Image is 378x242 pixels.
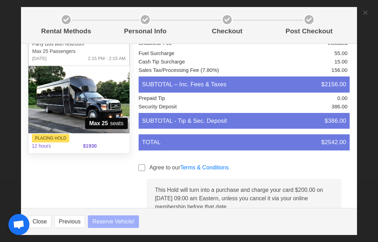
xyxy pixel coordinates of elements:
label: Agree to our [149,163,229,172]
span: $2156.00 [321,80,346,89]
p: Personal Info [107,26,183,36]
li: 156.00 [248,66,348,75]
p: Rental Methods [31,26,101,36]
li: Prepaid Tip [139,94,248,103]
span: 12 hours [28,138,79,154]
li: 386.00 [248,103,348,111]
span: [DATE] [32,55,47,62]
b: $1930 [83,143,97,149]
a: Open chat [8,214,29,235]
p: Checkout [189,26,265,36]
div: This Hold will turn into a purchase and charge your card $200.00 on [DATE] 09:00 am Eastern, unle... [147,179,342,218]
span: Reserve Vehicle! [92,217,134,226]
span: seats [85,118,128,129]
button: Close [28,215,51,228]
a: Terms & Conditions [180,164,229,170]
p: Party Bus with restroom [32,40,126,48]
li: 15.00 [248,58,348,66]
strong: Max 25 [89,119,108,128]
li: Cash Tip Surcharge [139,58,248,66]
li: Fuel Surcharge [139,49,248,58]
img: 12%2001.jpg [28,66,129,133]
span: $2542.00 [321,138,346,147]
li: 55.00 [248,49,348,58]
span: $386.00 [325,116,346,126]
p: Post Checkout [271,26,347,36]
li: SUBTOTAL – Inc. Fees & Taxes [139,76,350,93]
button: Reserve Vehicle! [88,215,139,228]
li: Sales Tax/Processing Fee (7.80%) [139,66,248,75]
li: 0.00 [248,94,348,103]
li: TOTAL [139,134,350,150]
li: SUBTOTAL - Tip & Sec. Deposit [139,113,350,129]
span: 2:15 PM - 2:15 AM [88,55,126,62]
li: Security Deposit [139,103,248,111]
button: Previous [54,215,85,228]
p: Max 25 Passengers [32,48,126,55]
